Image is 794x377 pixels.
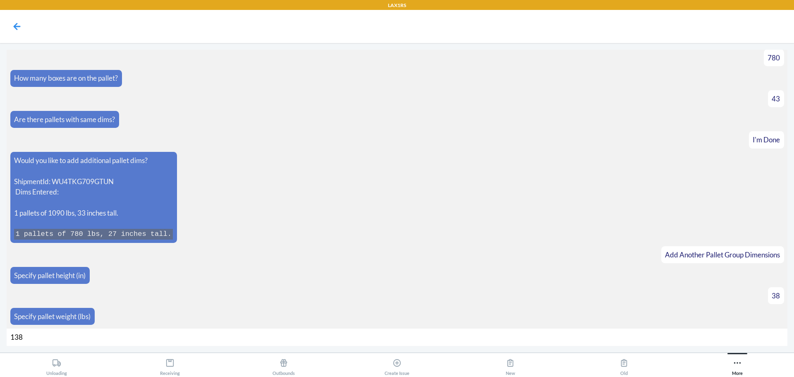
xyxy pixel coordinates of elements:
div: Outbounds [273,355,295,376]
button: Create Issue [340,353,454,376]
button: New [454,353,567,376]
div: More [732,355,743,376]
p: LAX1RS [388,2,406,9]
span: 780 [768,53,780,62]
button: Receiving [113,353,227,376]
p: Are there pallets with same dims? [14,114,115,125]
span: 43 [772,94,780,103]
button: Outbounds [227,353,340,376]
p: Would you like to add additional pallet dims? [14,155,173,166]
p: Specify pallet weight (lbs) [14,311,91,322]
div: Old [619,355,629,376]
span: Add Another Pallet Group Dimensions [665,250,780,259]
div: New [506,355,515,376]
div: Receiving [160,355,180,376]
p: 1 pallets of 1090 lbs, 33 inches tall. [14,208,173,219]
div: Create Issue [385,355,409,376]
p: ShipmentId: WU4TKG709GTUN Dims Entered: [14,176,173,197]
p: Specify pallet height (in) [14,270,86,281]
code: 1 pallets of 780 lbs, 27 inches tall. [14,229,173,240]
span: I'm Done [753,135,780,144]
button: More [681,353,794,376]
button: Old [567,353,680,376]
div: Unloading [46,355,67,376]
span: 38 [772,291,780,300]
p: How many boxes are on the pallet? [14,73,118,84]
